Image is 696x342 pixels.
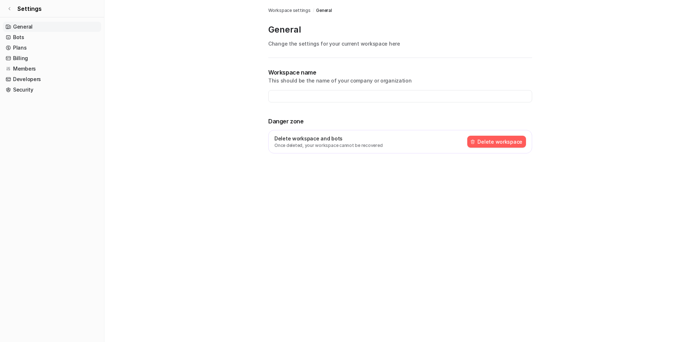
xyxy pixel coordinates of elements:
[268,24,532,35] p: General
[3,43,101,53] a: Plans
[3,22,101,32] a: General
[3,32,101,42] a: Bots
[274,142,382,149] p: Once deleted, your workspace cannot be recovered
[17,4,42,13] span: Settings
[316,7,332,14] a: General
[268,117,532,126] p: Danger zone
[3,74,101,84] a: Developers
[274,135,382,142] p: Delete workspace and bots
[268,7,311,14] a: Workspace settings
[3,53,101,63] a: Billing
[268,77,532,84] p: This should be the name of your company or organization
[3,64,101,74] a: Members
[467,136,526,148] button: Delete workspace
[268,40,532,47] p: Change the settings for your current workspace here
[313,7,314,14] span: /
[3,85,101,95] a: Security
[268,68,532,77] p: Workspace name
